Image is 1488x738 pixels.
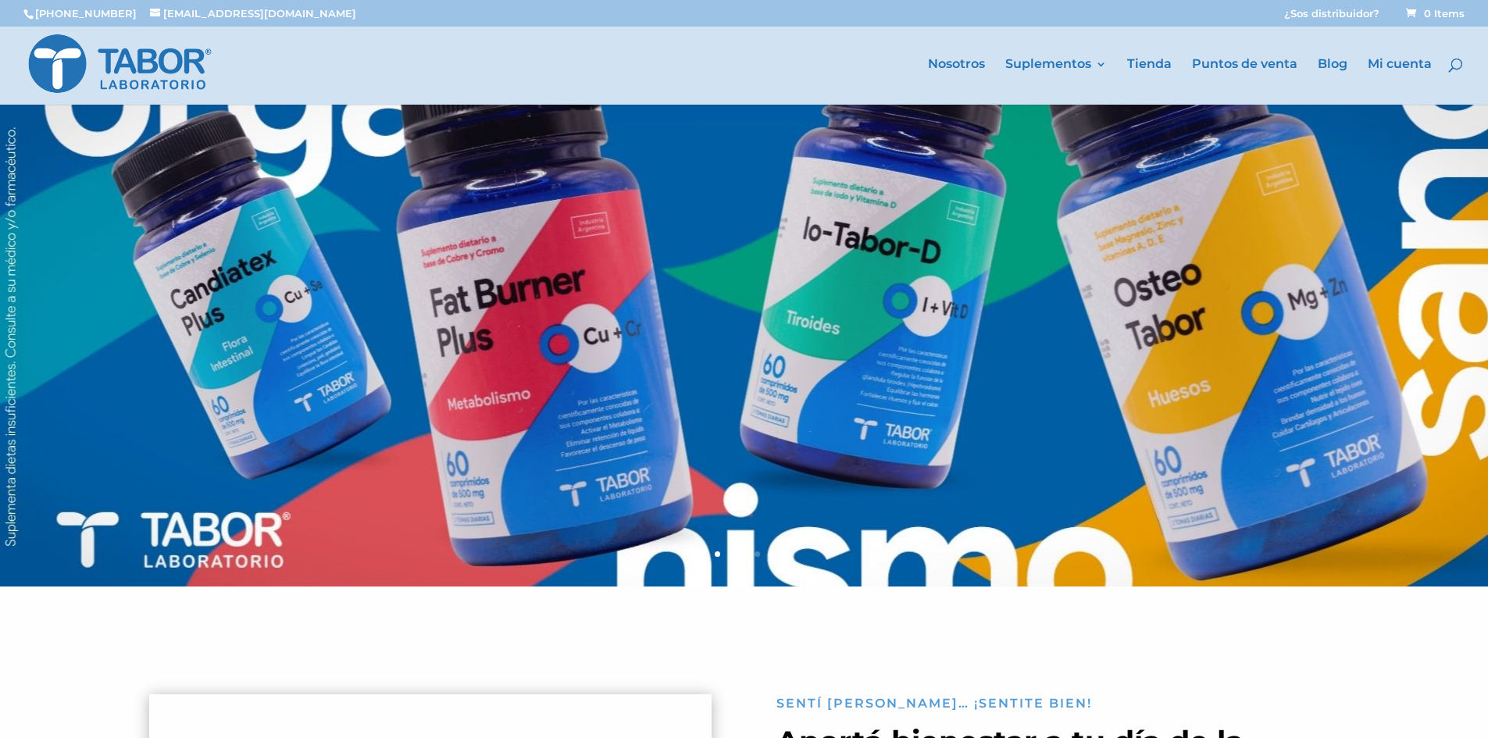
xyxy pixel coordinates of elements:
a: [EMAIL_ADDRESS][DOMAIN_NAME] [150,7,356,20]
a: [PHONE_NUMBER] [35,7,137,20]
a: 2 [728,551,733,557]
a: Mi cuenta [1368,59,1432,105]
span: Sentí [PERSON_NAME]… ¡Sentite bien! [776,696,1092,711]
a: Suplementos [1005,59,1107,105]
a: Nosotros [928,59,985,105]
a: 0 Items [1403,7,1465,20]
a: 5 [768,551,773,557]
a: Blog [1318,59,1347,105]
a: 1 [715,551,720,557]
img: Laboratorio Tabor [27,31,213,96]
a: Puntos de venta [1192,59,1297,105]
span: 0 Items [1406,7,1465,20]
a: ¿Sos distribuidor? [1284,9,1379,27]
a: 3 [741,551,747,557]
a: Tienda [1127,59,1172,105]
a: 4 [755,551,760,557]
